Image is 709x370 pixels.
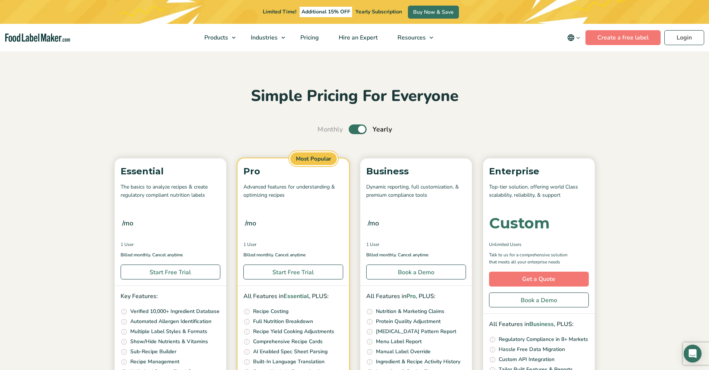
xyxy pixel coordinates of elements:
span: Pricing [298,34,320,42]
span: Pro [406,292,416,300]
p: Talk to us for a comprehensive solution that meets all your enterprise needs [489,252,575,266]
p: Custom API Integration [499,355,555,364]
p: Hassle Free Data Migration [499,345,565,354]
p: Automated Allergen Identification [130,317,211,326]
span: 1 User [366,241,379,248]
a: Resources [388,24,437,51]
a: Create a free label [585,30,661,45]
a: Start Free Trial [243,265,343,279]
p: Pro [243,164,343,178]
span: /mo [245,218,256,228]
a: Pricing [291,24,327,51]
p: Recipe Management [130,358,179,366]
p: All Features in , PLUS: [243,292,343,301]
a: Book a Demo [366,265,466,279]
label: Toggle [349,124,367,134]
p: Protein Quality Adjustment [376,317,441,326]
span: /mo [122,218,133,228]
span: Additional 15% OFF [300,7,352,17]
span: Products [202,34,229,42]
p: Comprehensive Recipe Cards [253,338,323,346]
p: Billed monthly. Cancel anytime [121,252,220,259]
p: [MEDICAL_DATA] Pattern Report [376,328,456,336]
p: Menu Label Report [376,338,422,346]
p: Essential [121,164,220,178]
a: Start Free Trial [121,265,220,279]
p: All Features in , PLUS: [489,320,589,329]
a: Get a Quote [489,272,589,287]
span: 1 User [121,241,134,248]
p: All Features in , PLUS: [366,292,466,301]
h2: Simple Pricing For Everyone [111,86,598,107]
p: Regulatory Compliance in 8+ Markets [499,335,588,344]
a: Buy Now & Save [408,6,459,19]
p: Built-In Language Translation [253,358,325,366]
p: Advanced features for understanding & optimizing recipes [243,183,343,200]
span: Essential [284,292,309,300]
span: 1 User [243,241,256,248]
a: Hire an Expert [329,24,386,51]
a: Book a Demo [489,292,589,307]
p: Billed monthly. Cancel anytime [243,252,343,259]
a: Industries [241,24,289,51]
div: Custom [489,216,550,231]
span: /mo [368,218,379,228]
p: Billed monthly. Cancel anytime [366,252,466,259]
p: Ingredient & Recipe Activity History [376,358,460,366]
p: Manual Label Override [376,348,431,356]
p: Nutrition & Marketing Claims [376,307,444,316]
p: Top-tier solution, offering world Class scalability, reliability, & support [489,183,589,200]
p: Recipe Costing [253,307,288,316]
p: Enterprise [489,164,589,178]
p: Dynamic reporting, full customization, & premium compliance tools [366,183,466,200]
span: Hire an Expert [336,34,379,42]
p: Recipe Yield Cooking Adjustments [253,328,334,336]
p: Full Nutrition Breakdown [253,317,313,326]
span: Limited Time! [263,8,296,15]
p: Business [366,164,466,178]
p: Show/Hide Nutrients & Vitamins [130,338,208,346]
div: Open Intercom Messenger [684,345,702,363]
a: Products [195,24,239,51]
span: Resources [395,34,427,42]
span: Most Popular [289,151,338,167]
span: Monthly [317,124,343,135]
span: Business [529,320,554,328]
p: The basics to analyze recipes & create regulatory compliant nutrition labels [121,183,220,200]
a: Login [664,30,704,45]
p: Verified 10,000+ Ingredient Database [130,307,220,316]
p: AI Enabled Spec Sheet Parsing [253,348,328,356]
p: Sub-Recipe Builder [130,348,176,356]
span: Unlimited Users [489,241,521,248]
span: Yearly [373,124,392,135]
span: Industries [249,34,278,42]
p: Multiple Label Styles & Formats [130,328,207,336]
p: Key Features: [121,292,220,301]
span: Yearly Subscription [355,8,402,15]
